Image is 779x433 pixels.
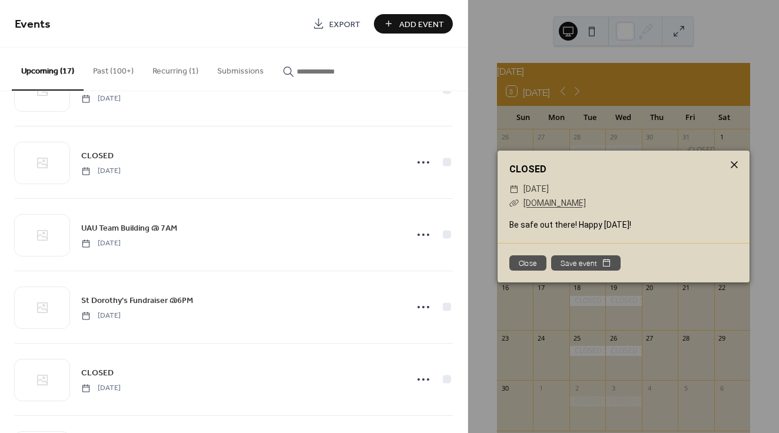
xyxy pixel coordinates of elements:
[304,14,369,34] a: Export
[523,182,549,196] span: [DATE]
[81,149,114,162] a: CLOSED
[81,150,114,162] span: CLOSED
[399,18,444,31] span: Add Event
[329,18,360,31] span: Export
[81,94,121,104] span: [DATE]
[551,255,621,271] button: Save event
[208,48,273,89] button: Submissions
[81,295,193,307] span: St Dorothy's Fundraiser @6PM
[509,164,546,175] a: CLOSED
[81,311,121,321] span: [DATE]
[81,222,177,235] span: UAU Team Building @ 7AM
[81,166,121,176] span: [DATE]
[509,255,546,271] button: Close
[81,221,177,235] a: UAU Team Building @ 7AM
[143,48,208,89] button: Recurring (1)
[81,367,114,379] span: CLOSED
[509,196,519,211] div: ​
[12,48,84,91] button: Upcoming (17)
[374,14,453,34] button: Add Event
[81,238,121,249] span: [DATE]
[15,13,51,36] span: Events
[81,294,193,307] a: St Dorothy's Fundraiser @6PM
[498,219,750,231] div: Be safe out there! Happy [DATE]!
[84,48,143,89] button: Past (100+)
[523,198,586,208] a: [DOMAIN_NAME]
[509,182,519,196] div: ​
[81,366,114,379] a: CLOSED
[81,383,121,394] span: [DATE]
